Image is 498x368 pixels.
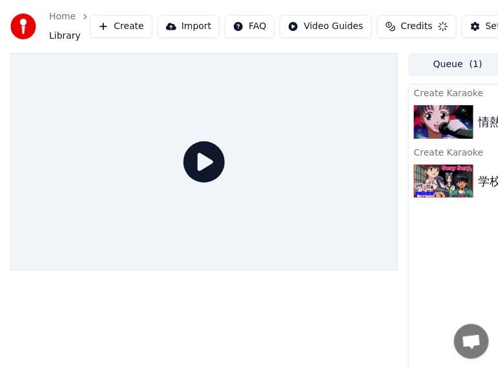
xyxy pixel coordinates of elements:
button: Credits [377,15,457,38]
span: Library [49,30,81,43]
a: Home [49,10,76,23]
span: ( 1 ) [470,58,482,71]
span: Credits [401,20,433,33]
button: Import [158,15,220,38]
button: Video Guides [280,15,371,38]
div: チャットを開く [454,324,489,359]
button: FAQ [225,15,275,38]
nav: breadcrumb [49,10,90,43]
button: Create [90,15,152,38]
img: youka [10,14,36,39]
